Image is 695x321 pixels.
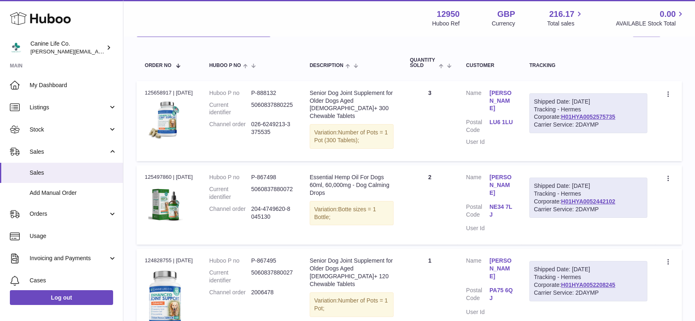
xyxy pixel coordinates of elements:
span: Invoicing and Payments [30,254,108,262]
span: Cases [30,277,117,284]
div: Shipped Date: [DATE] [534,266,643,273]
div: Essential Hemp Oil For Dogs 60ml, 60,000mg - Dog Calming Drops [310,173,394,197]
dt: Current identifier [209,185,251,201]
span: Sales [30,148,108,156]
div: Carrier Service: 2DAYMP [534,206,643,213]
dt: Huboo P no [209,89,251,97]
dt: Name [466,89,489,115]
div: 124828755 | [DATE] [145,257,193,264]
div: Variation: [310,201,394,226]
div: Tracking [529,63,647,68]
strong: 12950 [437,9,460,20]
div: Tracking - Hermes Corporate: [529,178,647,218]
a: [PERSON_NAME] [489,173,513,197]
dt: Current identifier [209,101,251,117]
a: NE34 7LJ [489,203,513,219]
a: PA75 6QJ [489,286,513,302]
span: Botte sizes = 1 Bottle; [314,206,376,220]
dt: Name [466,257,489,282]
span: AVAILABLE Stock Total [616,20,685,28]
dt: Postal Code [466,118,489,134]
span: My Dashboard [30,81,117,89]
div: Variation: [310,292,394,317]
a: 0.00 AVAILABLE Stock Total [616,9,685,28]
td: 3 [402,81,458,161]
div: Canine Life Co. [30,40,104,55]
a: H01HYA0052208245 [561,282,615,288]
strong: GBP [497,9,515,20]
div: Currency [492,20,515,28]
dd: P-867498 [251,173,293,181]
dd: 204-4749620-8045130 [251,205,293,221]
dt: Channel order [209,205,251,221]
span: Number of Pots = 1 Pot; [314,297,388,312]
dt: Channel order [209,289,251,296]
div: Senior Dog Joint Supplement for Older Dogs Aged [DEMOGRAPHIC_DATA]+ 300 Chewable Tablets [310,89,394,120]
dd: P-888132 [251,89,293,97]
dt: Current identifier [209,269,251,284]
dt: User Id [466,138,489,146]
a: H01HYA0052442102 [561,198,615,205]
dd: 026-6249213-3375535 [251,120,293,136]
dt: Postal Code [466,203,489,221]
img: clsg-1-pack-shot-in-2000x2000px.jpg [145,184,186,225]
dd: 5060837880027 [251,269,293,284]
div: Variation: [310,124,394,149]
div: Carrier Service: 2DAYMP [534,121,643,129]
div: Huboo Ref [432,20,460,28]
dt: Channel order [209,120,251,136]
div: Shipped Date: [DATE] [534,182,643,190]
div: Carrier Service: 2DAYMP [534,289,643,297]
span: Number of Pots = 1 Pot (300 Tablets); [314,129,388,143]
a: Log out [10,290,113,305]
span: Listings [30,104,108,111]
span: Add Manual Order [30,189,117,197]
div: 125497860 | [DATE] [145,173,193,181]
div: Tracking - Hermes Corporate: [529,93,647,134]
a: [PERSON_NAME] [489,257,513,280]
dt: Huboo P no [209,173,251,181]
span: Sales [30,169,117,177]
span: 0.00 [660,9,676,20]
span: Huboo P no [209,63,241,68]
div: 125658917 | [DATE] [145,89,193,97]
dt: Name [466,173,489,199]
dt: User Id [466,224,489,232]
td: 2 [402,165,458,245]
img: kevin@clsgltd.co.uk [10,42,22,54]
dd: 5060837880225 [251,101,293,117]
span: Orders [30,210,108,218]
dt: User Id [466,308,489,316]
a: LU6 1LU [489,118,513,126]
a: H01HYA0052575735 [561,113,615,120]
span: Usage [30,232,117,240]
div: Senior Dog Joint Supplement for Older Dogs Aged [DEMOGRAPHIC_DATA]+ 120 Chewable Tablets [310,257,394,288]
dt: Huboo P no [209,257,251,265]
a: 216.17 Total sales [547,9,584,28]
dd: 2006478 [251,289,293,296]
dd: 5060837880072 [251,185,293,201]
a: [PERSON_NAME] [489,89,513,113]
span: Total sales [547,20,584,28]
dd: P-867495 [251,257,293,265]
img: clsg-senior-1-pack-shot-with-tablets-and-uk-flag-2000x2000px.jpg [145,99,186,140]
span: Order No [145,63,171,68]
span: Quantity Sold [410,58,437,68]
div: Customer [466,63,513,68]
span: Stock [30,126,108,134]
span: 216.17 [549,9,574,20]
dt: Postal Code [466,286,489,304]
span: Description [310,63,343,68]
div: Tracking - Hermes Corporate: [529,261,647,301]
div: Shipped Date: [DATE] [534,98,643,106]
span: [PERSON_NAME][EMAIL_ADDRESS][DOMAIN_NAME] [30,48,165,55]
